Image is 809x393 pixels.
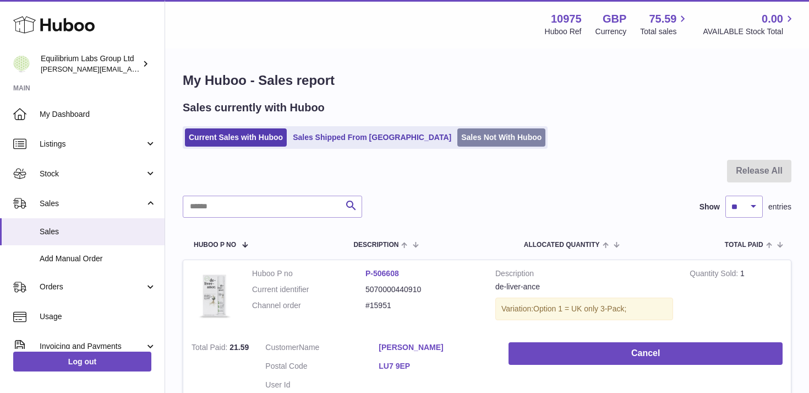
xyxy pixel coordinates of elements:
strong: Total Paid [192,343,229,354]
span: Add Manual Order [40,254,156,264]
span: AVAILABLE Stock Total [703,26,796,37]
span: Option 1 = UK only 3-Pack; [533,304,626,313]
span: Listings [40,139,145,149]
span: 0.00 [762,12,783,26]
a: Sales Shipped From [GEOGRAPHIC_DATA] [289,128,455,147]
h2: Sales currently with Huboo [183,100,325,115]
a: 75.59 Total sales [640,12,689,37]
span: Orders [40,282,145,292]
a: Current Sales with Huboo [185,128,287,147]
span: Huboo P no [194,241,236,249]
span: Description [353,241,398,249]
strong: Description [495,268,673,282]
td: 1 [681,260,791,334]
img: h.woodrow@theliverclinic.com [13,56,30,72]
a: P-506608 [365,269,399,278]
button: Cancel [509,342,783,365]
a: LU7 9EP [379,361,492,372]
span: Usage [40,311,156,322]
span: Sales [40,227,156,237]
span: Customer [265,343,299,352]
a: Sales Not With Huboo [457,128,545,147]
dd: #15951 [365,300,479,311]
div: Currency [595,26,627,37]
span: Invoicing and Payments [40,341,145,352]
span: 21.59 [229,343,249,352]
span: Stock [40,169,145,179]
span: Total paid [725,241,763,249]
dt: Name [265,342,379,356]
dt: Huboo P no [252,268,365,279]
img: 3PackDeliverance_Front.jpg [192,268,236,323]
a: 0.00 AVAILABLE Stock Total [703,12,796,37]
span: My Dashboard [40,109,156,120]
span: entries [768,202,791,212]
dt: User Id [265,380,379,390]
span: 75.59 [649,12,676,26]
a: [PERSON_NAME] [379,342,492,353]
span: Total sales [640,26,689,37]
div: Equilibrium Labs Group Ltd [41,53,140,74]
dt: Channel order [252,300,365,311]
div: Variation: [495,298,673,320]
span: Sales [40,198,145,209]
label: Show [699,202,720,212]
dt: Postal Code [265,361,379,374]
strong: GBP [603,12,626,26]
strong: 10975 [551,12,582,26]
strong: Quantity Sold [690,269,740,281]
dd: 5070000440910 [365,284,479,295]
h1: My Huboo - Sales report [183,72,791,89]
a: Log out [13,352,151,372]
span: [PERSON_NAME][EMAIL_ADDRESS][DOMAIN_NAME] [41,64,221,73]
dt: Current identifier [252,284,365,295]
div: Huboo Ref [545,26,582,37]
div: de-liver-ance [495,282,673,292]
span: ALLOCATED Quantity [524,241,600,249]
